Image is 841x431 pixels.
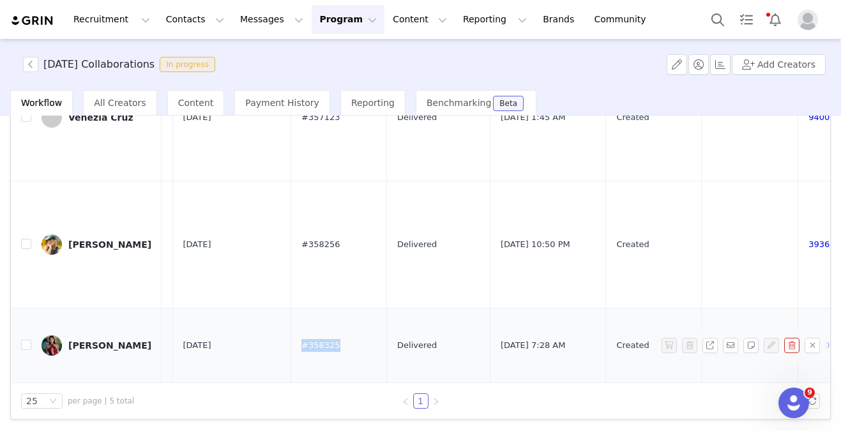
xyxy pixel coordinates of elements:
[94,98,146,108] span: All Creators
[10,15,55,27] img: grin logo
[232,5,311,34] button: Messages
[68,112,133,123] div: Venezia Cruz
[402,398,409,405] i: icon: left
[413,393,428,409] li: 1
[26,394,38,408] div: 25
[427,98,491,108] span: Benchmarking
[805,388,815,398] span: 9
[704,5,732,34] button: Search
[616,238,649,251] span: Created
[397,111,437,124] span: Delivered
[351,98,395,108] span: Reporting
[23,57,220,72] span: [object Object]
[21,98,62,108] span: Workflow
[501,339,566,352] span: [DATE] 7:28 AM
[499,100,517,107] div: Beta
[397,339,437,352] span: Delivered
[432,398,440,405] i: icon: right
[42,107,151,128] a: Venezia Cruz
[312,5,384,34] button: Program
[732,5,761,34] a: Tasks
[414,394,428,408] a: 1
[42,335,62,356] img: 947d48fa-0462-41be-9c6d-92b3b80c9e6c.jpg
[616,111,649,124] span: Created
[68,395,134,407] span: per page | 5 total
[455,5,534,34] button: Reporting
[68,340,151,351] div: [PERSON_NAME]
[301,238,340,251] span: #358256
[428,393,444,409] li: Next Page
[616,339,649,352] span: Created
[49,397,57,406] i: icon: down
[732,54,826,75] button: Add Creators
[778,388,809,418] iframe: Intercom live chat
[158,5,232,34] button: Contacts
[66,5,158,34] button: Recruitment
[42,234,151,255] a: [PERSON_NAME]
[183,339,211,352] span: [DATE]
[160,57,215,72] span: In progress
[535,5,586,34] a: Brands
[723,338,743,353] span: Send Email
[501,238,570,251] span: [DATE] 10:50 PM
[798,10,818,30] img: placeholder-profile.jpg
[42,335,151,356] a: [PERSON_NAME]
[42,234,62,255] img: 4ec3e534-f5e5-47c8-9dab-c8afc53dc081.jpg
[245,98,319,108] span: Payment History
[183,238,211,251] span: [DATE]
[501,111,566,124] span: [DATE] 1:45 AM
[790,10,831,30] button: Profile
[183,111,211,124] span: [DATE]
[587,5,660,34] a: Community
[761,5,789,34] button: Notifications
[43,57,155,72] h3: [DATE] Collaborations
[398,393,413,409] li: Previous Page
[385,5,455,34] button: Content
[301,339,340,352] span: #358325
[397,238,437,251] span: Delivered
[178,98,214,108] span: Content
[68,239,151,250] div: [PERSON_NAME]
[301,111,340,124] span: #357123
